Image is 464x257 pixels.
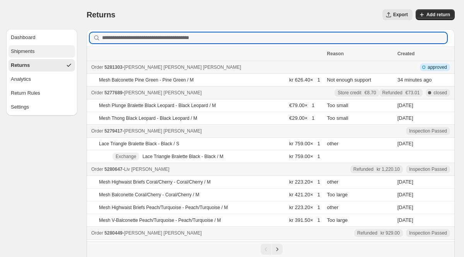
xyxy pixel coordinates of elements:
[338,90,376,96] div: Store credit
[116,153,136,160] span: Exchange
[409,128,447,134] span: Inspection Passed
[397,179,413,185] time: Thursday, August 7, 2025 at 8:56:54 AM
[91,230,103,236] span: Order
[87,241,455,257] nav: Pagination
[377,166,400,172] span: kr 1,220.10
[99,141,179,147] p: Lace Triangle Bralette Black - Black / S
[325,201,395,214] td: other
[406,90,420,96] span: €73.01
[325,240,395,252] td: Too large
[325,189,395,201] td: Too large
[397,217,413,223] time: Thursday, August 7, 2025 at 8:56:54 AM
[289,217,320,223] span: kr 391.50 × 1
[91,128,103,134] span: Order
[87,10,115,19] span: Returns
[91,65,103,70] span: Order
[409,230,447,236] span: Inspection Passed
[357,230,400,236] div: Refunded
[11,103,29,111] div: Settings
[428,64,447,70] span: approved
[382,90,420,96] div: Refunded
[142,153,223,160] p: Lace Triangle Bralette Black - Black / M
[325,176,395,189] td: other
[289,204,320,210] span: kr 223.20 × 1
[289,102,314,108] span: €79.00 × 1
[124,128,202,134] span: [PERSON_NAME] [PERSON_NAME]
[99,217,221,223] p: Mesh V-Balconette Peach/Turquoise - Peach/Turquoise / M
[397,115,413,121] time: Saturday, August 2, 2025 at 3:50:30 AM
[91,127,322,135] div: -
[397,102,413,108] time: Saturday, August 2, 2025 at 3:50:30 AM
[353,166,400,172] div: Refunded
[99,204,228,211] p: Mesh Highwaist Briefs Peach/Turquoise - Peach/Turquoise / M
[9,101,75,113] button: Settings
[426,12,450,18] span: Add return
[382,9,413,20] button: Export
[397,77,432,83] time: Tuesday, August 12, 2025 at 4:29:30 PM
[11,89,40,97] div: Return Rules
[393,12,408,18] span: Export
[124,65,241,70] span: [PERSON_NAME] [PERSON_NAME] [PERSON_NAME]
[325,112,395,125] td: Too small
[397,204,413,210] time: Thursday, August 7, 2025 at 8:56:54 AM
[91,90,103,95] span: Order
[99,192,199,198] p: Mesh Balconette Coral/Cherry - Coral/Cherry / M
[289,77,320,83] span: kr 626.40 × 1
[99,77,194,83] p: Mesh Balconette Pine Green - Pine Green / M
[9,45,75,58] button: Shipments
[104,90,123,95] span: 5277689
[104,65,123,70] span: 5281303
[11,48,34,55] div: Shipments
[289,141,320,146] span: kr 759.00 × 1
[104,230,123,236] span: 5280449
[104,167,123,172] span: 5280647
[99,102,216,109] p: Mesh Plunge Bralette Black Leopard - Black Leopard / M
[124,167,169,172] span: Liv [PERSON_NAME]
[289,192,320,197] span: kr 421.20 × 1
[397,192,413,197] time: Thursday, August 7, 2025 at 8:56:54 AM
[325,214,395,227] td: Too large
[124,230,202,236] span: [PERSON_NAME] [PERSON_NAME]
[272,244,283,255] button: Next
[9,31,75,44] button: Dashboard
[11,75,31,83] div: Analytics
[397,51,415,56] span: Created
[104,128,123,134] span: 5279417
[99,115,197,121] p: Mesh Thong Black Leopard - Black Leopard / M
[9,59,75,71] button: Returns
[416,9,455,20] button: Add return
[380,230,400,236] span: kr 929.00
[397,141,413,146] time: Thursday, August 7, 2025 at 2:01:36 PM
[325,74,395,87] td: Not enough support
[325,99,395,112] td: Too small
[11,61,30,69] div: Returns
[365,90,376,96] span: €8.70
[9,73,75,85] button: Analytics
[433,90,447,96] span: closed
[91,63,322,71] div: -
[325,138,395,150] td: other
[99,179,211,185] p: Mesh Highwaist Briefs Coral/Cherry - Coral/Cherry / M
[91,89,322,97] div: -
[91,229,322,237] div: -
[11,34,36,41] div: Dashboard
[289,115,314,121] span: €29.00 × 1
[91,167,103,172] span: Order
[409,166,447,172] span: Inspection Passed
[289,179,320,185] span: kr 223.20 × 1
[289,153,320,159] span: kr 759.00 × 1
[124,90,202,95] span: [PERSON_NAME] [PERSON_NAME]
[9,87,75,99] button: Return Rules
[91,165,322,173] div: -
[327,51,344,56] span: Reason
